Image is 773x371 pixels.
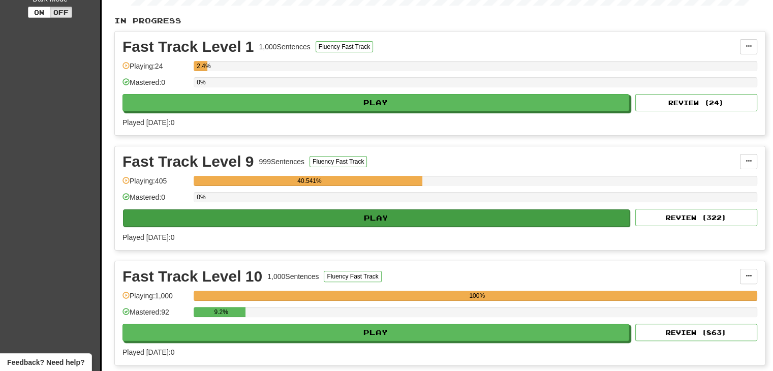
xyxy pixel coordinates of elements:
[123,209,630,227] button: Play
[197,61,207,71] div: 2.4%
[197,291,757,301] div: 100%
[122,94,629,111] button: Play
[50,7,72,18] button: Off
[122,176,189,193] div: Playing: 405
[122,154,254,169] div: Fast Track Level 9
[122,324,629,341] button: Play
[197,307,245,317] div: 9.2%
[635,94,757,111] button: Review (24)
[122,39,254,54] div: Fast Track Level 1
[310,156,367,167] button: Fluency Fast Track
[635,324,757,341] button: Review (863)
[28,7,50,18] button: On
[122,307,189,324] div: Mastered: 92
[324,271,381,282] button: Fluency Fast Track
[316,41,373,52] button: Fluency Fast Track
[114,16,765,26] p: In Progress
[267,271,319,282] div: 1,000 Sentences
[197,176,422,186] div: 40.541%
[259,157,305,167] div: 999 Sentences
[122,233,174,241] span: Played [DATE]: 0
[122,77,189,94] div: Mastered: 0
[259,42,311,52] div: 1,000 Sentences
[122,118,174,127] span: Played [DATE]: 0
[122,192,189,209] div: Mastered: 0
[122,269,262,284] div: Fast Track Level 10
[122,348,174,356] span: Played [DATE]: 0
[122,61,189,78] div: Playing: 24
[122,291,189,307] div: Playing: 1,000
[635,209,757,226] button: Review (322)
[7,357,84,367] span: Open feedback widget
